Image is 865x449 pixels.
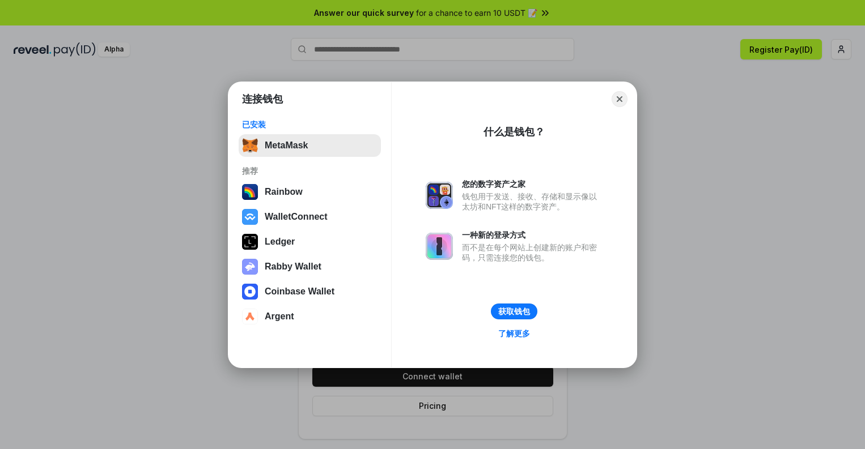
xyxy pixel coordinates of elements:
img: svg+xml,%3Csvg%20width%3D%2228%22%20height%3D%2228%22%20viewBox%3D%220%200%2028%2028%22%20fill%3D... [242,284,258,300]
div: 什么是钱包？ [484,125,545,139]
div: 推荐 [242,166,378,176]
button: WalletConnect [239,206,381,228]
h1: 连接钱包 [242,92,283,106]
div: Coinbase Wallet [265,286,334,297]
button: MetaMask [239,134,381,157]
div: 您的数字资产之家 [462,179,603,189]
div: Argent [265,311,294,322]
img: svg+xml,%3Csvg%20fill%3D%22none%22%20height%3D%2233%22%20viewBox%3D%220%200%2035%2033%22%20width%... [242,138,258,153]
div: 了解更多 [498,328,530,339]
img: svg+xml,%3Csvg%20width%3D%22120%22%20height%3D%22120%22%20viewBox%3D%220%200%20120%20120%22%20fil... [242,184,258,200]
div: 一种新的登录方式 [462,230,603,240]
button: Coinbase Wallet [239,280,381,303]
div: 而不是在每个网站上创建新的账户和密码，只需连接您的钱包。 [462,242,603,263]
img: svg+xml,%3Csvg%20width%3D%2228%22%20height%3D%2228%22%20viewBox%3D%220%200%2028%2028%22%20fill%3D... [242,209,258,225]
img: svg+xml,%3Csvg%20xmlns%3D%22http%3A%2F%2Fwww.w3.org%2F2000%2Fsvg%22%20fill%3D%22none%22%20viewBox... [426,182,453,209]
img: svg+xml,%3Csvg%20xmlns%3D%22http%3A%2F%2Fwww.w3.org%2F2000%2Fsvg%22%20fill%3D%22none%22%20viewBox... [426,233,453,260]
div: MetaMask [265,140,308,151]
img: svg+xml,%3Csvg%20width%3D%2228%22%20height%3D%2228%22%20viewBox%3D%220%200%2028%2028%22%20fill%3D... [242,309,258,324]
div: 获取钱包 [498,306,530,317]
div: 钱包用于发送、接收、存储和显示像以太坊和NFT这样的数字资产。 [462,191,603,212]
button: Close [612,91,627,107]
a: 了解更多 [491,326,537,341]
button: Rabby Wallet [239,255,381,278]
div: Rabby Wallet [265,262,321,272]
button: Ledger [239,230,381,253]
div: Ledger [265,237,295,247]
div: 已安装 [242,119,378,130]
button: Argent [239,305,381,328]
button: 获取钱包 [491,303,537,319]
div: WalletConnect [265,212,328,222]
button: Rainbow [239,181,381,203]
div: Rainbow [265,187,303,197]
img: svg+xml,%3Csvg%20xmlns%3D%22http%3A%2F%2Fwww.w3.org%2F2000%2Fsvg%22%20fill%3D%22none%22%20viewBox... [242,259,258,275]
img: svg+xml,%3Csvg%20xmlns%3D%22http%3A%2F%2Fwww.w3.org%2F2000%2Fsvg%22%20width%3D%2228%22%20height%3... [242,234,258,250]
